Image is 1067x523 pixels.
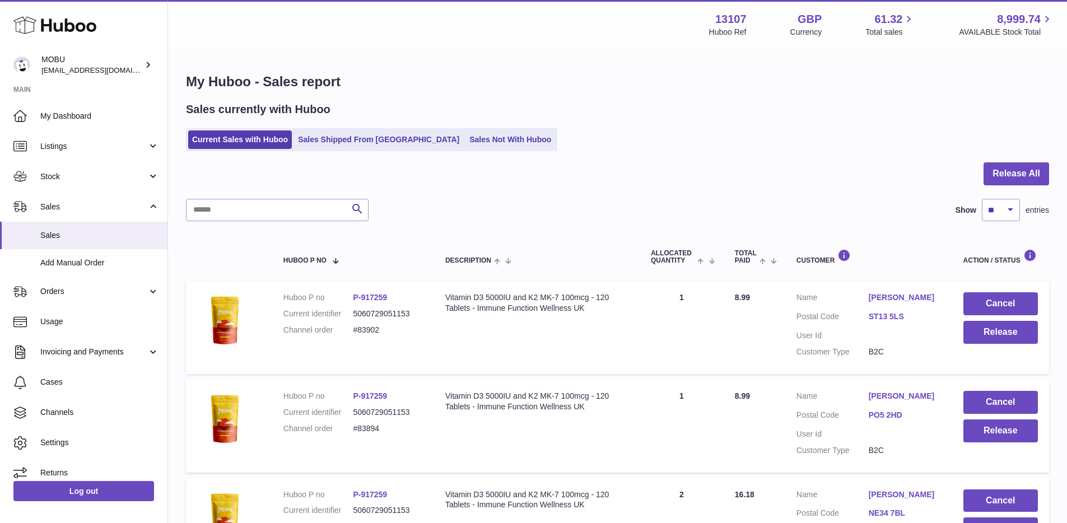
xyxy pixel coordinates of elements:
span: Invoicing and Payments [40,347,147,357]
dt: Customer Type [796,445,869,456]
span: [EMAIL_ADDRESS][DOMAIN_NAME] [41,66,165,74]
dd: 5060729051153 [353,505,423,516]
img: $_57.PNG [197,391,253,447]
div: Huboo Ref [709,27,747,38]
span: 16.18 [735,490,754,499]
dt: Name [796,292,869,306]
span: 8.99 [735,391,750,400]
dt: Channel order [283,325,353,335]
span: Settings [40,437,159,448]
dd: B2C [869,445,941,456]
dt: Name [796,489,869,503]
span: Total sales [865,27,915,38]
span: Sales [40,230,159,241]
span: Stock [40,171,147,182]
span: Description [445,257,491,264]
button: Cancel [963,292,1038,315]
strong: GBP [798,12,822,27]
dd: #83902 [353,325,423,335]
div: Customer [796,249,941,264]
span: entries [1026,205,1049,216]
a: P-917259 [353,490,387,499]
img: mo@mobu.co.uk [13,57,30,73]
div: Vitamin D3 5000IU and K2 MK-7 100mcg - 120 Tablets - Immune Function Wellness UK [445,391,628,412]
img: $_57.PNG [197,292,253,348]
dt: Huboo P no [283,489,353,500]
dd: B2C [869,347,941,357]
div: Vitamin D3 5000IU and K2 MK-7 100mcg - 120 Tablets - Immune Function Wellness UK [445,292,628,314]
dt: Name [796,391,869,404]
span: 61.32 [874,12,902,27]
button: Release [963,321,1038,344]
dd: 5060729051153 [353,407,423,418]
a: [PERSON_NAME] [869,391,941,401]
span: Add Manual Order [40,258,159,268]
dd: #83894 [353,423,423,434]
dt: User Id [796,429,869,440]
a: [PERSON_NAME] [869,292,941,303]
dt: Channel order [283,423,353,434]
span: Channels [40,407,159,418]
span: AVAILABLE Stock Total [959,27,1054,38]
a: P-917259 [353,293,387,302]
a: PO5 2HD [869,410,941,421]
dt: User Id [796,330,869,341]
span: Cases [40,377,159,387]
span: Total paid [735,250,757,264]
label: Show [956,205,976,216]
dt: Customer Type [796,347,869,357]
a: 61.32 Total sales [865,12,915,38]
td: 1 [640,380,724,473]
div: Action / Status [963,249,1038,264]
span: Sales [40,202,147,212]
button: Release [963,419,1038,442]
span: Listings [40,141,147,152]
div: MOBU [41,54,142,76]
button: Release All [984,162,1049,185]
a: 8,999.74 AVAILABLE Stock Total [959,12,1054,38]
a: Sales Not With Huboo [465,130,555,149]
span: Huboo P no [283,257,327,264]
a: NE34 7BL [869,508,941,519]
strong: 13107 [715,12,747,27]
dd: 5060729051153 [353,309,423,319]
a: ST13 5LS [869,311,941,322]
button: Cancel [963,489,1038,512]
a: Sales Shipped From [GEOGRAPHIC_DATA] [294,130,463,149]
a: [PERSON_NAME] [869,489,941,500]
span: Returns [40,468,159,478]
dt: Huboo P no [283,391,353,401]
span: My Dashboard [40,111,159,122]
h2: Sales currently with Huboo [186,102,330,117]
div: Vitamin D3 5000IU and K2 MK-7 100mcg - 120 Tablets - Immune Function Wellness UK [445,489,628,511]
button: Cancel [963,391,1038,414]
dt: Postal Code [796,410,869,423]
span: Orders [40,286,147,297]
span: 8.99 [735,293,750,302]
span: Usage [40,316,159,327]
span: 8,999.74 [997,12,1041,27]
h1: My Huboo - Sales report [186,73,1049,91]
dt: Current identifier [283,407,353,418]
a: Log out [13,481,154,501]
span: ALLOCATED Quantity [651,250,695,264]
dt: Huboo P no [283,292,353,303]
dt: Postal Code [796,508,869,521]
dt: Postal Code [796,311,869,325]
a: Current Sales with Huboo [188,130,292,149]
a: P-917259 [353,391,387,400]
dt: Current identifier [283,505,353,516]
div: Currency [790,27,822,38]
td: 1 [640,281,724,374]
dt: Current identifier [283,309,353,319]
